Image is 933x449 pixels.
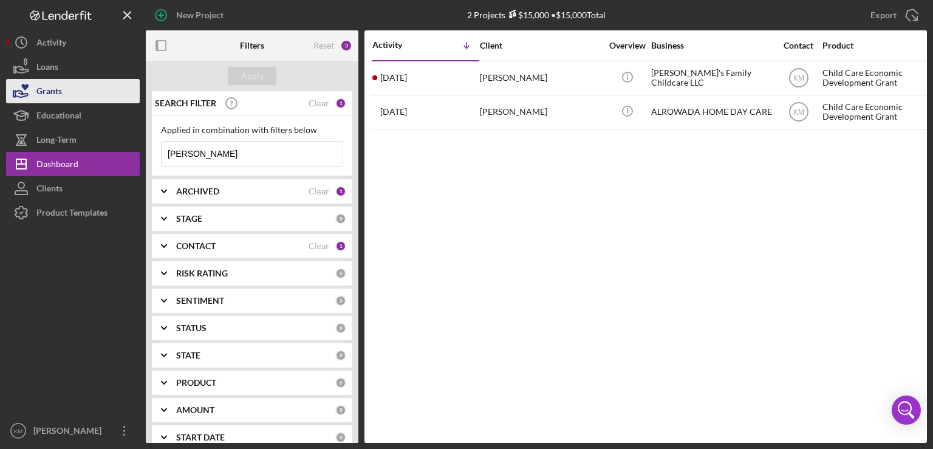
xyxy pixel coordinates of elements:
[30,419,109,446] div: [PERSON_NAME]
[241,67,264,85] div: Apply
[176,214,202,224] b: STAGE
[6,30,140,55] button: Activity
[335,350,346,361] div: 0
[505,10,549,20] div: $15,000
[6,419,140,443] button: KM[PERSON_NAME]
[176,433,225,442] b: START DATE
[651,96,773,128] div: ALROWADA HOME DAY CARE
[335,98,346,109] div: 1
[36,176,63,204] div: Clients
[480,41,601,50] div: Client
[313,41,334,50] div: Reset
[335,213,346,224] div: 0
[480,96,601,128] div: [PERSON_NAME]
[36,128,77,155] div: Long-Term
[480,62,601,94] div: [PERSON_NAME]
[176,323,207,333] b: STATUS
[335,295,346,306] div: 0
[380,73,407,83] time: 2025-07-16 01:44
[176,269,228,278] b: RISK RATING
[793,74,804,83] text: KM
[870,3,897,27] div: Export
[335,323,346,334] div: 0
[6,152,140,176] button: Dashboard
[892,396,921,425] div: Open Intercom Messenger
[36,30,66,58] div: Activity
[309,98,329,108] div: Clear
[36,103,81,131] div: Educational
[36,79,62,106] div: Grants
[858,3,927,27] button: Export
[6,128,140,152] button: Long-Term
[228,67,276,85] button: Apply
[467,10,606,20] div: 2 Projects • $15,000 Total
[335,241,346,252] div: 1
[6,201,140,225] button: Product Templates
[176,378,216,388] b: PRODUCT
[6,79,140,103] button: Grants
[776,41,821,50] div: Contact
[240,41,264,50] b: Filters
[335,405,346,416] div: 0
[604,41,650,50] div: Overview
[6,103,140,128] button: Educational
[335,432,346,443] div: 0
[309,241,329,251] div: Clear
[176,351,200,360] b: STATE
[176,3,224,27] div: New Project
[793,108,804,117] text: KM
[14,428,22,434] text: KM
[176,405,214,415] b: AMOUNT
[36,201,108,228] div: Product Templates
[6,176,140,201] button: Clients
[176,296,224,306] b: SENTIMENT
[335,186,346,197] div: 1
[651,62,773,94] div: [PERSON_NAME]'s Family Childcare LLC
[155,98,216,108] b: SEARCH FILTER
[36,152,78,179] div: Dashboard
[651,41,773,50] div: Business
[36,55,58,82] div: Loans
[309,187,329,196] div: Clear
[335,377,346,388] div: 0
[380,107,407,117] time: 2025-07-15 17:43
[335,268,346,279] div: 0
[176,187,219,196] b: ARCHIVED
[146,3,236,27] button: New Project
[161,125,343,135] div: Applied in combination with filters below
[340,39,352,52] div: 3
[372,40,426,50] div: Activity
[6,55,140,79] button: Loans
[176,241,216,251] b: CONTACT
